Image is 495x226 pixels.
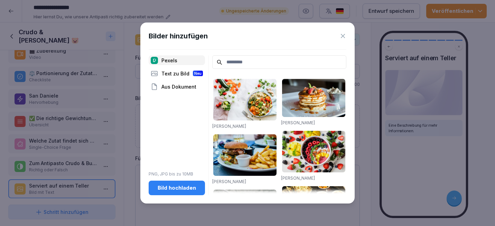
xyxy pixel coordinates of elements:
[149,181,205,195] button: Bild hochladen
[212,179,246,184] a: [PERSON_NAME]
[282,79,345,117] img: pexels-photo-376464.jpeg
[282,131,345,172] img: pexels-photo-1099680.jpeg
[282,186,345,221] img: pexels-photo-958545.jpeg
[213,79,277,120] img: pexels-photo-1640777.jpeg
[149,82,205,91] div: Aus Dokument
[212,124,246,129] a: [PERSON_NAME]
[193,71,203,76] div: Neu
[149,55,205,65] div: Pexels
[149,31,208,41] h1: Bilder hinzufügen
[151,57,158,64] img: pexels.png
[154,184,199,192] div: Bild hochladen
[149,171,205,177] p: PNG, JPG bis zu 10MB
[281,175,315,181] a: [PERSON_NAME]
[149,69,205,78] div: Text zu Bild
[213,134,277,176] img: pexels-photo-70497.jpeg
[281,120,315,125] a: [PERSON_NAME]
